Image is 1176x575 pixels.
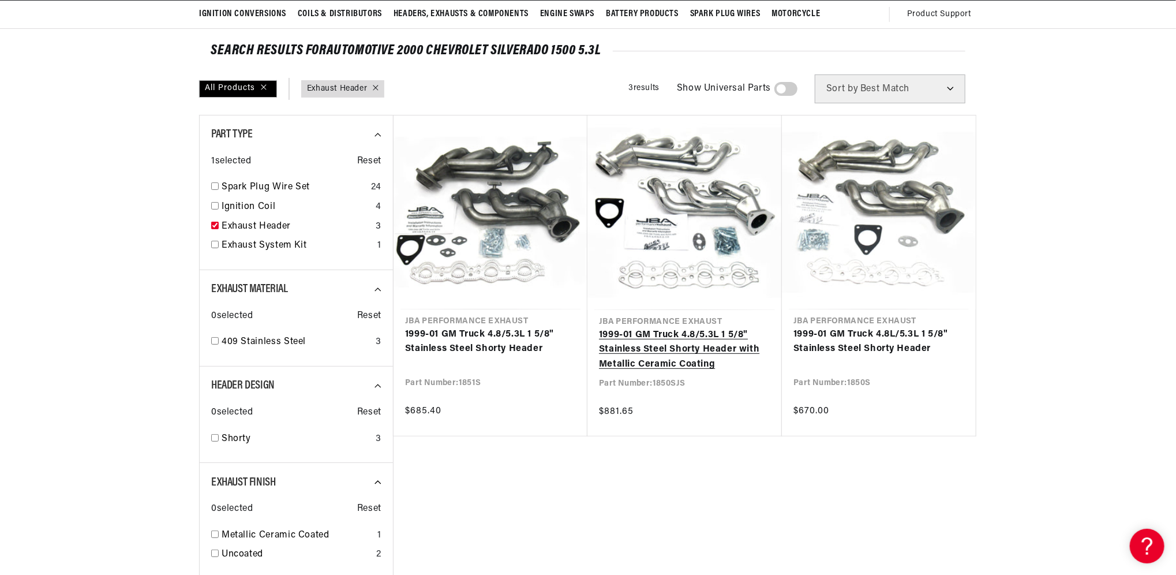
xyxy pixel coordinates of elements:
span: 0 selected [211,502,253,517]
span: Show Universal Parts [677,81,771,96]
div: 3 [376,335,381,350]
div: All Products [199,80,277,98]
summary: Ignition Conversions [199,1,292,28]
a: Uncoated [222,547,372,562]
span: Battery Products [606,8,679,20]
a: Shorty [222,432,371,447]
a: Metallic Ceramic Coated [222,528,373,543]
a: Ignition Coil [222,200,371,215]
span: Exhaust Finish [211,477,275,488]
select: Sort by [815,74,965,103]
div: 3 [376,219,381,234]
a: 1999-01 GM Truck 4.8L/5.3L 1 5/8" Stainless Steel Shorty Header [793,327,964,357]
div: 4 [376,200,381,215]
div: 1 [377,238,381,253]
a: 409 Stainless Steel [222,335,371,350]
summary: Motorcycle [766,1,826,28]
a: Spark Plug Wire Set [222,180,366,195]
div: 1 [377,528,381,543]
a: Exhaust System Kit [222,238,373,253]
span: Reset [357,502,381,517]
a: Exhaust Header [222,219,371,234]
span: 1 selected [211,154,251,169]
span: Coils & Distributors [298,8,382,20]
span: Reset [357,405,381,420]
span: Part Type [211,129,252,140]
summary: Headers, Exhausts & Components [388,1,534,28]
a: 1999-01 GM Truck 4.8/5.3L 1 5/8" Stainless Steel Shorty Header with Metallic Ceramic Coating [599,328,770,372]
span: Motorcycle [771,8,820,20]
div: SEARCH RESULTS FOR Automotive 2000 Chevrolet Silverado 1500 5.3L [211,45,965,57]
summary: Engine Swaps [534,1,600,28]
div: 3 [376,432,381,447]
div: 2 [376,547,381,562]
span: 3 results [628,84,660,92]
span: Spark Plug Wires [690,8,761,20]
span: 0 selected [211,309,253,324]
span: Header Design [211,380,275,391]
summary: Battery Products [600,1,684,28]
span: Reset [357,309,381,324]
span: Headers, Exhausts & Components [394,8,529,20]
span: Reset [357,154,381,169]
span: Exhaust Material [211,283,288,295]
div: 24 [371,180,381,195]
span: Engine Swaps [540,8,594,20]
span: Product Support [907,8,971,21]
a: 1999-01 GM Truck 4.8/5.3L 1 5/8" Stainless Steel Shorty Header [405,327,576,357]
a: Exhaust Header [307,83,367,95]
span: Sort by [826,84,858,94]
summary: Coils & Distributors [292,1,388,28]
span: 0 selected [211,405,253,420]
summary: Spark Plug Wires [684,1,766,28]
span: Ignition Conversions [199,8,286,20]
summary: Product Support [907,1,977,28]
